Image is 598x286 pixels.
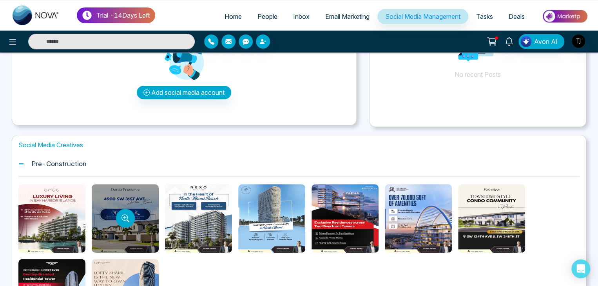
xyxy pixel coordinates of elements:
[385,13,460,20] span: Social Media Management
[536,7,593,25] img: Market-place.gif
[325,13,370,20] span: Email Marketing
[571,259,590,278] div: Open Intercom Messenger
[165,43,204,82] img: Analytics png
[293,13,310,20] span: Inbox
[217,9,250,24] a: Home
[13,5,60,25] img: Nova CRM Logo
[501,9,533,24] a: Deals
[572,34,585,48] img: User Avatar
[18,141,580,149] h1: Social Media Creatives
[534,37,558,46] span: Avon AI
[518,34,564,49] button: Avon AI
[317,9,377,24] a: Email Marketing
[377,9,468,24] a: Social Media Management
[285,9,317,24] a: Inbox
[509,13,525,20] span: Deals
[96,11,150,20] p: Trial - 14 Days Left
[257,13,277,20] span: People
[520,36,531,47] img: Lead Flow
[225,13,242,20] span: Home
[468,9,501,24] a: Tasks
[476,13,493,20] span: Tasks
[116,209,135,228] button: Preview template
[250,9,285,24] a: People
[137,86,231,99] button: Add social media account
[32,160,87,168] h1: Pre-Construction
